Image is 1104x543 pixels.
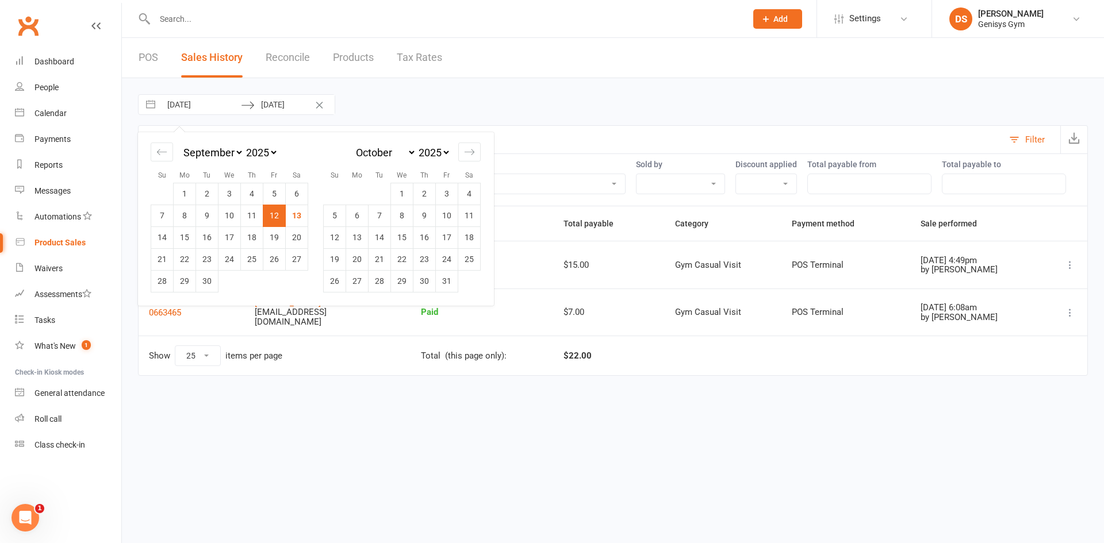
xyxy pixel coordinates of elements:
[563,217,626,230] button: Total payable
[978,19,1044,29] div: Genisys Gym
[753,9,802,29] button: Add
[218,205,241,226] td: Choose Wednesday, September 10, 2025 as your check-in date. It’s available.
[15,101,121,126] a: Calendar
[375,171,383,179] small: Tu
[445,351,507,361] div: (this page only):
[241,205,263,226] td: Choose Thursday, September 11, 2025 as your check-in date. It’s available.
[324,248,346,270] td: Choose Sunday, October 19, 2025 as your check-in date. It’s available.
[34,264,63,273] div: Waivers
[34,160,63,170] div: Reports
[792,260,900,270] div: POS Terminal
[1003,126,1060,153] button: Filter
[35,504,44,513] span: 1
[34,315,55,325] div: Tasks
[151,143,173,161] div: Move backward to switch to the previous month.
[203,171,210,179] small: Tu
[34,341,76,351] div: What's New
[346,270,369,292] td: Choose Monday, October 27, 2025 as your check-in date. It’s available.
[174,226,196,248] td: Choose Monday, September 15, 2025 as your check-in date. It’s available.
[436,205,458,226] td: Choose Friday, October 10, 2025 as your check-in date. It’s available.
[563,307,654,317] div: $7.00
[174,270,196,292] td: Choose Monday, September 29, 2025 as your check-in date. It’s available.
[34,290,91,299] div: Assessments
[248,171,256,179] small: Th
[921,313,1031,322] div: by [PERSON_NAME]
[263,248,286,270] td: Choose Friday, September 26, 2025 as your check-in date. It’s available.
[196,183,218,205] td: Choose Tuesday, September 2, 2025 as your check-in date. It’s available.
[346,248,369,270] td: Choose Monday, October 20, 2025 as your check-in date. It’s available.
[196,226,218,248] td: Choose Tuesday, September 16, 2025 as your check-in date. It’s available.
[636,160,725,169] label: Sold by
[286,183,308,205] td: Choose Saturday, September 6, 2025 as your check-in date. It’s available.
[458,183,481,205] td: Choose Saturday, October 4, 2025 as your check-in date. It’s available.
[15,49,121,75] a: Dashboard
[421,307,543,317] div: Paid
[196,270,218,292] td: Choose Tuesday, September 30, 2025 as your check-in date. It’s available.
[139,38,158,78] a: POS
[665,206,781,241] th: Category
[139,126,1003,153] input: Search by customer name, email or receipt number
[15,307,121,333] a: Tasks
[346,205,369,226] td: Choose Monday, October 6, 2025 as your check-in date. It’s available.
[149,345,282,366] div: Show
[346,226,369,248] td: Choose Monday, October 13, 2025 as your check-in date. It’s available.
[15,256,121,282] a: Waivers
[161,95,241,114] input: From
[15,282,121,307] a: Assessments
[391,226,413,248] td: Choose Wednesday, October 15, 2025 as your check-in date. It’s available.
[421,351,440,361] div: Total
[286,205,308,226] td: Choose Saturday, September 13, 2025 as your check-in date. It’s available.
[286,226,308,248] td: Choose Saturday, September 20, 2025 as your check-in date. It’s available.
[151,270,174,292] td: Choose Sunday, September 28, 2025 as your check-in date. It’s available.
[413,270,436,292] td: Choose Thursday, October 30, 2025 as your check-in date. It’s available.
[369,270,391,292] td: Choose Tuesday, October 28, 2025 as your check-in date. It’s available.
[15,152,121,178] a: Reports
[34,212,81,221] div: Automations
[34,414,62,423] div: Roll call
[151,205,174,226] td: Choose Sunday, September 7, 2025 as your check-in date. It’s available.
[34,238,86,247] div: Product Sales
[149,306,181,319] button: 0663465
[218,183,241,205] td: Choose Wednesday, September 3, 2025 as your check-in date. It’s available.
[174,205,196,226] td: Choose Monday, September 8, 2025 as your check-in date. It’s available.
[34,134,71,144] div: Payments
[921,256,1031,265] div: [DATE] 4:49pm
[436,248,458,270] td: Choose Friday, October 24, 2025 as your check-in date. It’s available.
[397,38,442,78] a: Tax Rates
[563,345,592,366] div: $22.00
[34,186,71,195] div: Messages
[324,205,346,226] td: Choose Sunday, October 5, 2025 as your check-in date. It’s available.
[15,230,121,256] a: Product Sales
[792,219,867,228] span: Payment method
[15,204,121,230] a: Automations
[263,183,286,205] td: Choose Friday, September 5, 2025 as your check-in date. It’s available.
[921,265,1031,275] div: by [PERSON_NAME]
[1025,133,1045,147] div: Filter
[735,160,797,169] label: Discount applied
[324,270,346,292] td: Choose Sunday, October 26, 2025 as your check-in date. It’s available.
[436,270,458,292] td: Choose Friday, October 31, 2025 as your check-in date. It’s available.
[309,94,329,115] button: Clear Dates
[391,183,413,205] td: Choose Wednesday, October 1, 2025 as your check-in date. It’s available.
[921,217,990,230] button: Sale performed
[266,38,310,78] a: Reconcile
[942,160,1066,169] label: Total payable to
[11,504,39,532] iframe: Intercom live chat
[263,205,286,226] td: Selected as start date. Friday, September 12, 2025
[255,95,335,114] input: To
[174,248,196,270] td: Choose Monday, September 22, 2025 as your check-in date. It’s available.
[218,226,241,248] td: Choose Wednesday, September 17, 2025 as your check-in date. It’s available.
[465,171,473,179] small: Sa
[179,171,190,179] small: Mo
[458,248,481,270] td: Choose Saturday, October 25, 2025 as your check-in date. It’s available.
[15,178,121,204] a: Messages
[286,248,308,270] td: Choose Saturday, September 27, 2025 as your check-in date. It’s available.
[921,219,990,228] span: Sale performed
[174,183,196,205] td: Choose Monday, September 1, 2025 as your check-in date. It’s available.
[420,171,428,179] small: Th
[458,226,481,248] td: Choose Saturday, October 18, 2025 as your check-in date. It’s available.
[263,226,286,248] td: Choose Friday, September 19, 2025 as your check-in date. It’s available.
[196,248,218,270] td: Choose Tuesday, September 23, 2025 as your check-in date. It’s available.
[675,260,770,270] div: Gym Casual Visit
[369,205,391,226] td: Choose Tuesday, October 7, 2025 as your check-in date. It’s available.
